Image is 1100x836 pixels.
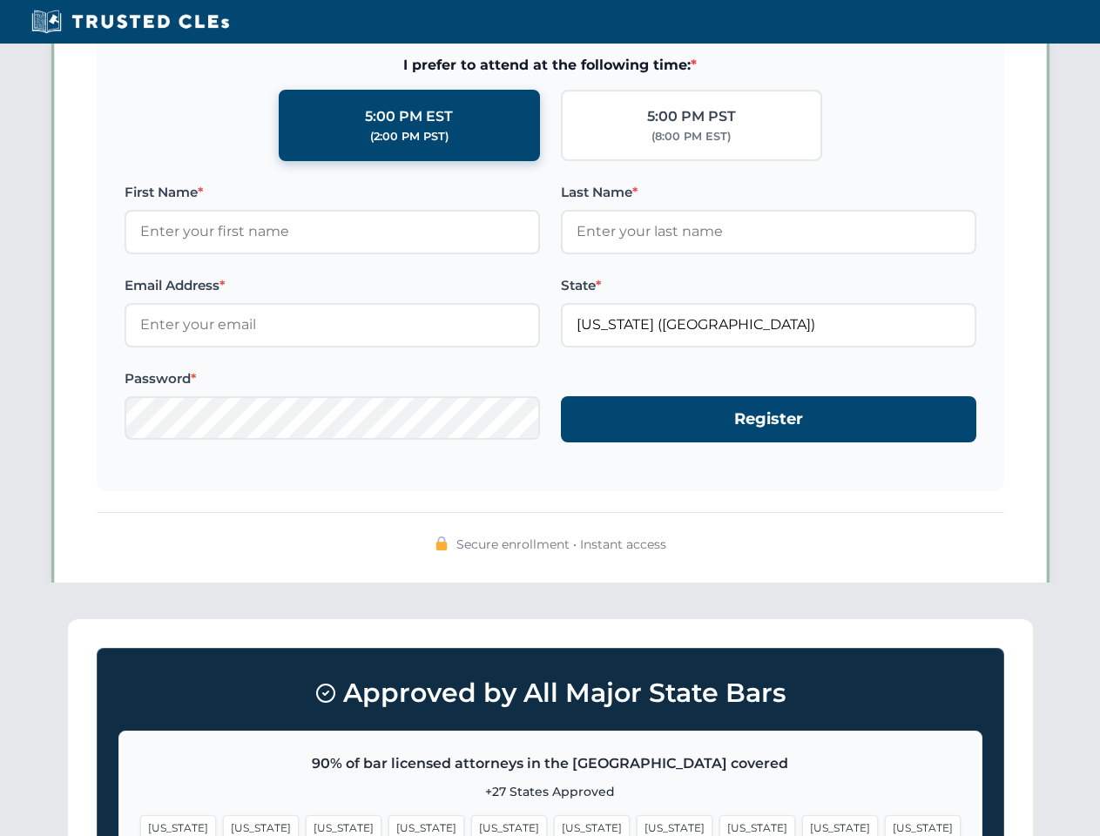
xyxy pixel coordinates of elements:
[26,9,234,35] img: Trusted CLEs
[561,275,976,296] label: State
[647,105,736,128] div: 5:00 PM PST
[140,752,961,775] p: 90% of bar licensed attorneys in the [GEOGRAPHIC_DATA] covered
[125,275,540,296] label: Email Address
[125,210,540,253] input: Enter your first name
[561,303,976,347] input: Florida (FL)
[651,128,731,145] div: (8:00 PM EST)
[561,210,976,253] input: Enter your last name
[125,368,540,389] label: Password
[140,782,961,801] p: +27 States Approved
[125,182,540,203] label: First Name
[561,396,976,442] button: Register
[561,182,976,203] label: Last Name
[118,670,982,717] h3: Approved by All Major State Bars
[435,536,449,550] img: 🔒
[370,128,449,145] div: (2:00 PM PST)
[456,535,666,554] span: Secure enrollment • Instant access
[125,54,976,77] span: I prefer to attend at the following time:
[125,303,540,347] input: Enter your email
[365,105,453,128] div: 5:00 PM EST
